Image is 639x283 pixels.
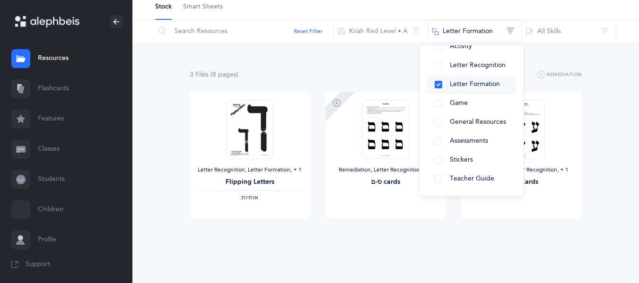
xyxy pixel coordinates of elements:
[206,71,209,78] span: s
[197,166,303,174] div: Letter Recognition, Letter Formation‪, + 1‬
[450,80,500,88] span: Letter Formation
[197,177,303,187] div: Flipping Letters
[592,236,628,272] iframe: Drift Widget Chat Controller
[450,175,494,182] span: Teacher Guide
[210,71,238,78] span: (8 page )
[183,2,223,12] span: Smart Sheets
[427,113,516,132] button: General Resources
[227,100,273,159] img: Flipping_Letters_thumbnail_1704143166.png
[294,27,323,35] button: Reset Filter
[450,99,468,107] span: Game
[427,170,516,189] button: Teacher Guide
[427,75,516,94] button: Letter Formation
[427,151,516,170] button: Stickers
[450,156,473,163] span: Stickers
[155,20,334,43] input: Search Resources
[241,194,258,201] span: ‫אותיות‬
[333,166,438,174] div: Remediation, Letter Recognition‪, + 1‬
[427,37,516,56] button: Activity
[333,177,438,187] div: ס-ם cards
[190,71,209,78] span: 3 File
[362,100,409,159] img: %D7%A1_%D7%A2_cards_thumbnail_1754248723.png
[450,43,472,50] span: Activity
[427,94,516,113] button: Game
[427,56,516,75] button: Letter Recognition
[450,118,506,126] span: General Resources
[234,71,236,78] span: s
[427,132,516,151] button: Assessments
[450,61,506,69] span: Letter Recognition
[522,20,616,43] button: All Skills
[450,137,488,145] span: Assessments
[333,20,428,43] button: Kriah Red Level • A
[537,69,582,81] button: Remediation
[26,260,50,269] span: Support
[428,20,522,43] button: Letter Formation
